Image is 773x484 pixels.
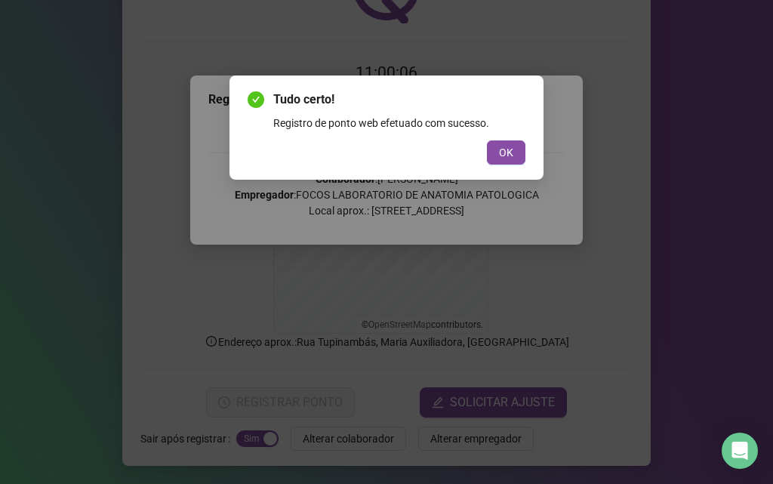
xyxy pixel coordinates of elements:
div: Open Intercom Messenger [722,433,758,469]
span: check-circle [248,91,264,108]
span: OK [499,144,513,161]
span: Tudo certo! [273,91,525,109]
div: Registro de ponto web efetuado com sucesso. [273,115,525,131]
button: OK [487,140,525,165]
